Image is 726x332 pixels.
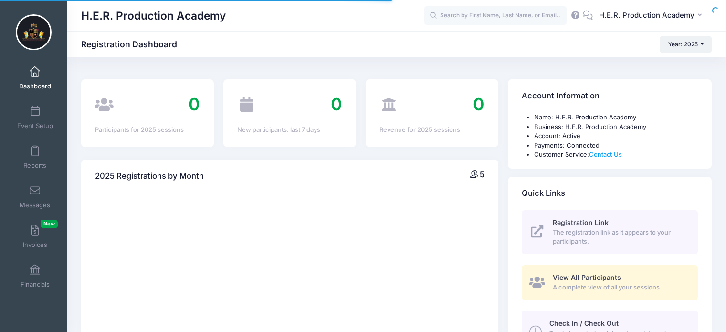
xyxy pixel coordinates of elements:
[553,273,621,281] span: View All Participants
[522,210,698,254] a: Registration Link The registration link as it appears to your participants.
[553,283,687,292] span: A complete view of all your sessions.
[522,265,698,300] a: View All Participants A complete view of all your sessions.
[23,161,46,170] span: Reports
[660,36,712,53] button: Year: 2025
[593,5,712,27] button: H.E.R. Production Academy
[553,228,687,246] span: The registration link as it appears to your participants.
[237,125,342,135] div: New participants: last 7 days
[599,10,694,21] span: H.E.R. Production Academy
[534,150,698,160] li: Customer Service:
[12,61,58,95] a: Dashboard
[668,41,698,48] span: Year: 2025
[534,122,698,132] li: Business: H.E.R. Production Academy
[331,94,342,115] span: 0
[12,140,58,174] a: Reports
[19,82,51,90] span: Dashboard
[534,141,698,150] li: Payments: Connected
[12,220,58,253] a: InvoicesNew
[21,280,50,289] span: Financials
[16,14,52,50] img: H.E.R. Production Academy
[81,39,185,49] h1: Registration Dashboard
[95,162,204,190] h4: 2025 Registrations by Month
[23,241,47,249] span: Invoices
[20,201,50,209] span: Messages
[473,94,484,115] span: 0
[522,83,600,110] h4: Account Information
[424,6,567,25] input: Search by First Name, Last Name, or Email...
[41,220,58,228] span: New
[81,5,226,27] h1: H.E.R. Production Academy
[589,150,622,158] a: Contact Us
[553,218,609,226] span: Registration Link
[12,259,58,293] a: Financials
[17,122,53,130] span: Event Setup
[549,319,619,327] span: Check In / Check Out
[522,180,565,207] h4: Quick Links
[379,125,484,135] div: Revenue for 2025 sessions
[534,131,698,141] li: Account: Active
[12,180,58,214] a: Messages
[480,170,484,179] span: 5
[534,113,698,122] li: Name: H.E.R. Production Academy
[12,101,58,134] a: Event Setup
[95,125,200,135] div: Participants for 2025 sessions
[189,94,200,115] span: 0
